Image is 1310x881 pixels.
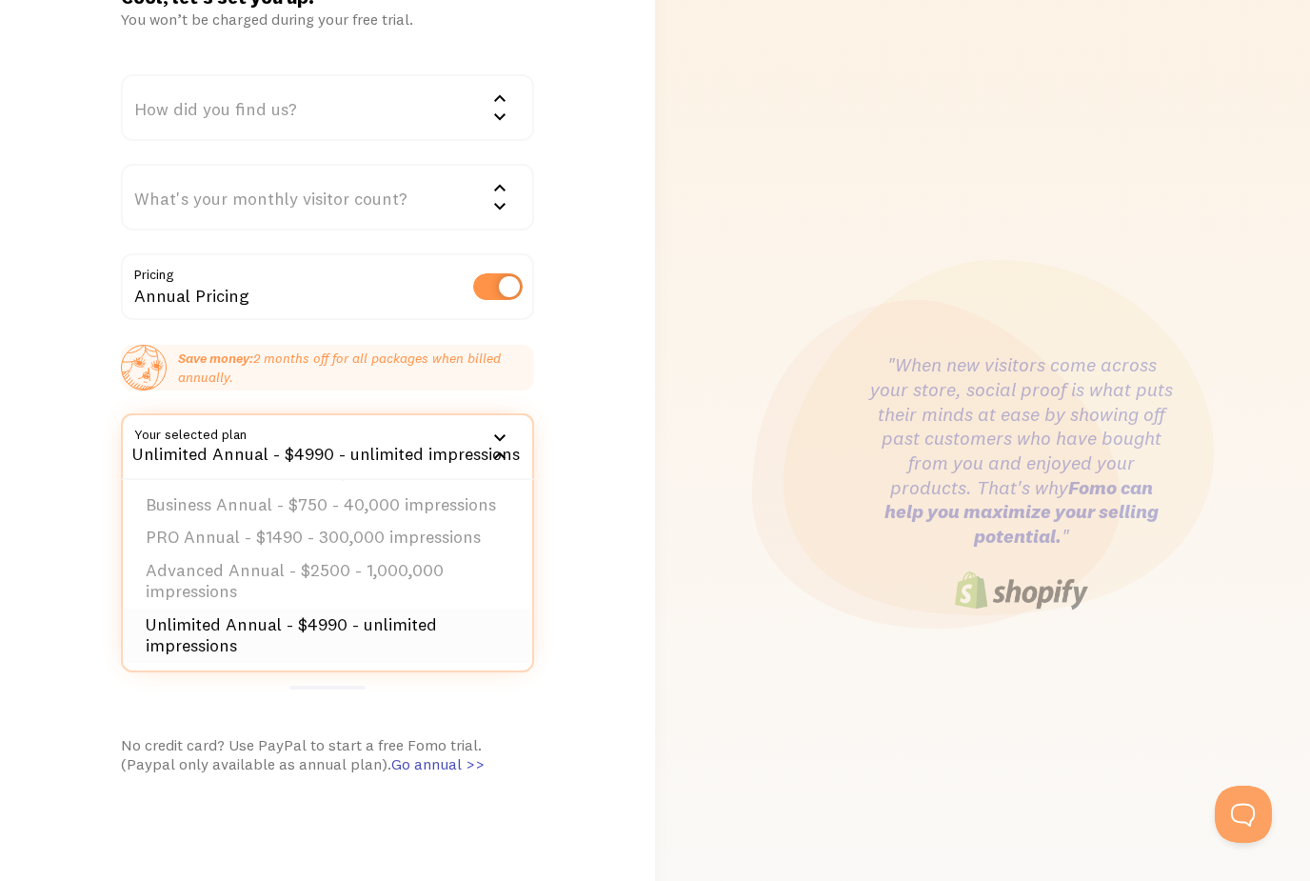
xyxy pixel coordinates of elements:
img: shopify-logo-6cb0242e8808f3daf4ae861e06351a6977ea544d1a5c563fd64e3e69b7f1d4c4.png [955,571,1088,610]
iframe: Help Scout Beacon - Open [1215,786,1272,843]
strong: Save money: [178,350,253,367]
div: How did you find us? [121,74,535,141]
div: Unlimited Annual - $4990 - unlimited impressions [121,413,535,480]
h3: "When new visitors come across your store, social proof is what puts their minds at ease by showi... [869,352,1174,549]
li: Unlimited Annual - $4990 - unlimited impressions [123,609,533,663]
li: PRO Annual - $1490 - 300,000 impressions [123,521,533,554]
div: You won’t be charged during your free trial. [121,10,535,29]
div: Annual Pricing [121,253,535,323]
li: Advanced Annual - $2500 - 1,000,000 impressions [123,554,533,609]
span: Go annual >> [391,754,485,773]
div: What's your monthly visitor count? [121,164,535,230]
div: No credit card? Use PayPal to start a free Fomo trial. (Paypal only available as annual plan). [121,735,535,773]
p: 2 months off for all packages when billed annually. [178,349,535,387]
li: Business Annual - $750 - 40,000 impressions [123,489,533,522]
